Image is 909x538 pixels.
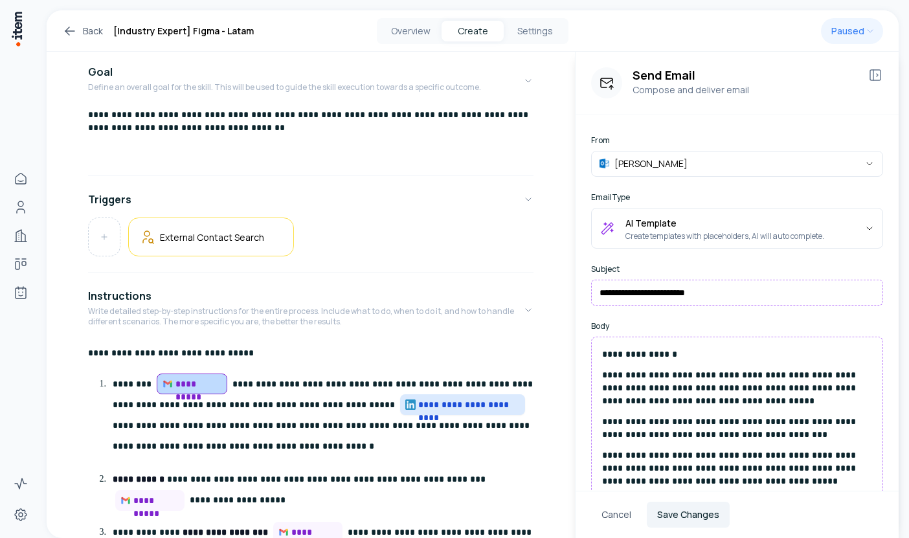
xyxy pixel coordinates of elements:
[88,288,151,304] h4: Instructions
[8,251,34,277] a: Deals
[88,64,113,80] h4: Goal
[591,502,642,528] button: Cancel
[88,82,481,93] p: Define an overall goal for the skill. This will be used to guide the skill execution towards a sp...
[442,21,504,41] button: Create
[647,502,730,528] button: Save Changes
[88,54,533,108] button: GoalDefine an overall goal for the skill. This will be used to guide the skill execution towards ...
[379,21,442,41] button: Overview
[8,471,34,497] a: Activity
[88,108,533,170] div: GoalDefine an overall goal for the skill. This will be used to guide the skill execution towards ...
[8,502,34,528] a: Settings
[633,67,857,83] h3: Send Email
[504,21,566,41] button: Settings
[591,321,883,331] label: Body
[88,192,131,207] h4: Triggers
[8,194,34,220] a: People
[88,278,533,342] button: InstructionsWrite detailed step-by-step instructions for the entire process. Include what to do, ...
[8,166,34,192] a: Home
[591,135,883,146] label: From
[633,83,857,97] p: Compose and deliver email
[8,280,34,306] a: Agents
[88,181,533,218] button: Triggers
[591,264,883,275] label: Subject
[88,306,523,327] p: Write detailed step-by-step instructions for the entire process. Include what to do, when to do i...
[591,192,883,203] label: Email Type
[113,23,254,39] h1: [Industry Expert] Figma - Latam
[88,218,533,267] div: Triggers
[10,10,23,47] img: Item Brain Logo
[62,23,103,39] a: Back
[160,231,264,243] h5: External Contact Search
[8,223,34,249] a: Companies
